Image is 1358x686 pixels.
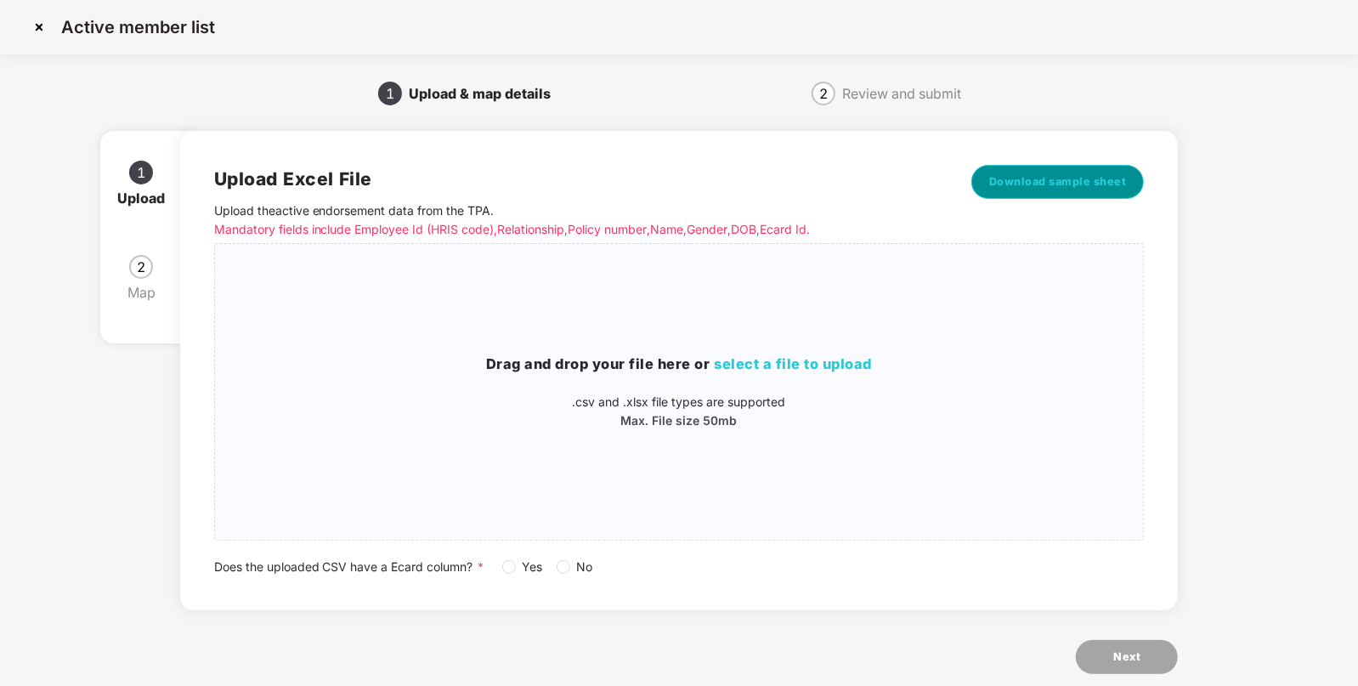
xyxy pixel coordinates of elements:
span: Download sample sheet [989,173,1127,190]
div: Upload [117,184,178,212]
span: Yes [516,558,550,576]
img: svg+xml;base64,PHN2ZyBpZD0iQ3Jvc3MtMzJ4MzIiIHhtbG5zPSJodHRwOi8vd3d3LnczLm9yZy8yMDAwL3N2ZyIgd2lkdG... [25,14,53,41]
p: Active member list [61,17,215,37]
div: Upload & map details [409,80,564,107]
span: No [570,558,600,576]
span: select a file to upload [715,355,873,372]
span: 2 [819,87,828,100]
span: 1 [386,87,394,100]
span: Drag and drop your file here orselect a file to upload.csv and .xlsx file types are supportedMax.... [215,244,1144,540]
p: .csv and .xlsx file types are supported [215,393,1144,411]
div: Review and submit [842,80,961,107]
p: Max. File size 50mb [215,411,1144,430]
span: 2 [137,260,145,274]
h3: Drag and drop your file here or [215,354,1144,376]
p: Upload the active endorsement data from the TPA . [214,201,912,239]
p: Mandatory fields include Employee Id (HRIS code), Relationship, Policy number, Name, Gender, DOB,... [214,220,912,239]
button: Download sample sheet [971,165,1145,199]
h2: Upload Excel File [214,165,912,193]
span: 1 [137,166,145,179]
div: Map [127,279,169,306]
div: Does the uploaded CSV have a Ecard column? [214,558,1145,576]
